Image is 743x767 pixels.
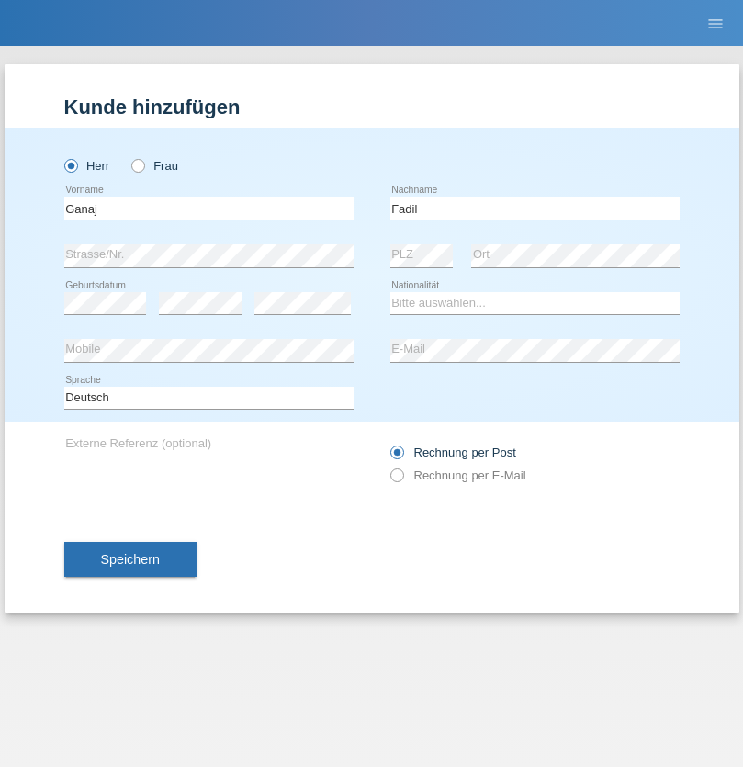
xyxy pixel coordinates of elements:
[697,17,734,28] a: menu
[706,15,725,33] i: menu
[390,446,516,459] label: Rechnung per Post
[131,159,143,171] input: Frau
[390,446,402,468] input: Rechnung per Post
[101,552,160,567] span: Speichern
[64,542,197,577] button: Speichern
[131,159,178,173] label: Frau
[64,96,680,118] h1: Kunde hinzufügen
[64,159,110,173] label: Herr
[390,468,402,491] input: Rechnung per E-Mail
[390,468,526,482] label: Rechnung per E-Mail
[64,159,76,171] input: Herr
